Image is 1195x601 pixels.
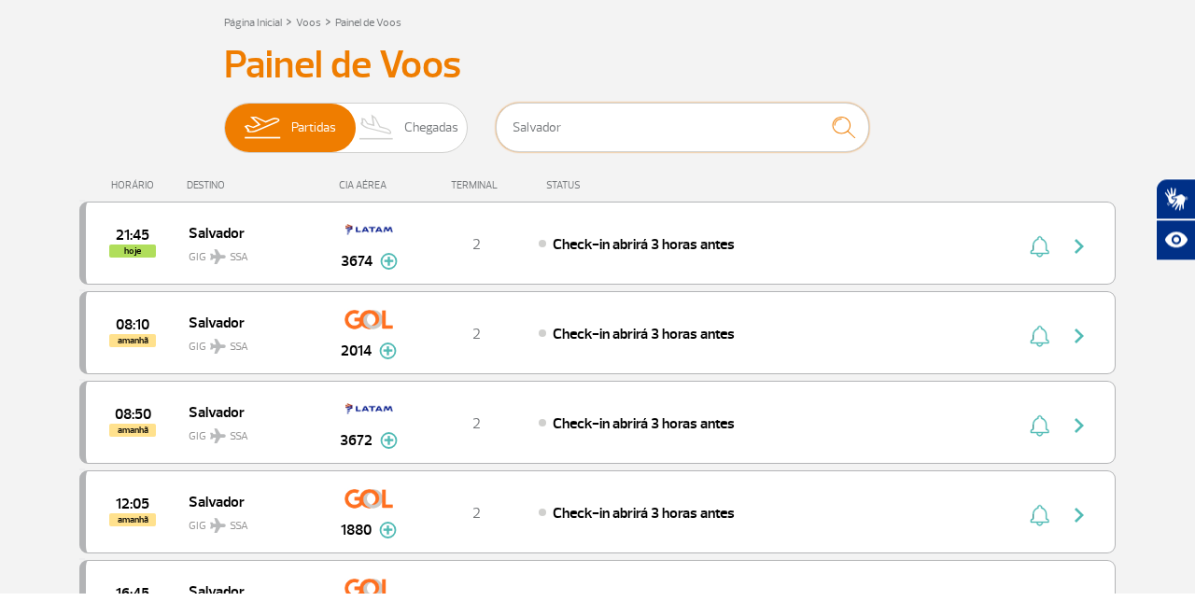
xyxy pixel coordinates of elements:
span: Check-in abrirá 3 horas antes [553,333,735,352]
span: GIG [189,516,308,543]
span: Salvador [189,229,308,253]
span: 2025-09-28 12:05:00 [116,506,149,519]
span: 3674 [341,259,373,281]
span: 3672 [340,438,373,460]
span: 2 [472,333,481,352]
span: 2025-09-28 08:50:00 [115,416,151,429]
img: sino-painel-voo.svg [1030,333,1049,356]
img: mais-info-painel-voo.svg [380,261,398,278]
img: destiny_airplane.svg [210,258,226,273]
img: sino-painel-voo.svg [1030,512,1049,535]
a: > [325,19,331,40]
img: seta-direita-painel-voo.svg [1068,512,1090,535]
span: Check-in abrirá 3 horas antes [553,244,735,262]
a: Painel de Voos [335,24,401,38]
img: seta-direita-painel-voo.svg [1068,244,1090,266]
span: amanhã [109,342,156,356]
button: Abrir tradutor de língua de sinais. [1156,187,1195,228]
span: hoje [109,253,156,266]
img: seta-direita-painel-voo.svg [1068,423,1090,445]
img: slider-desembarque [349,112,404,161]
span: Salvador [189,497,308,522]
button: Abrir recursos assistivos. [1156,228,1195,269]
span: 2 [472,512,481,531]
h3: Painel de Voos [224,50,971,97]
img: mais-info-painel-voo.svg [379,351,397,368]
img: sino-painel-voo.svg [1030,244,1049,266]
div: STATUS [537,188,689,200]
span: Partidas [291,112,336,161]
img: destiny_airplane.svg [210,437,226,452]
div: DESTINO [187,188,323,200]
span: 2 [472,423,481,441]
span: 2025-09-28 08:10:00 [116,327,149,340]
span: SSA [230,526,248,543]
span: GIG [189,247,308,274]
span: Check-in abrirá 3 horas antes [553,423,735,441]
span: 1880 [341,527,372,550]
span: 2014 [341,348,372,370]
span: 2 [472,244,481,262]
div: TERMINAL [415,188,537,200]
img: slider-embarque [232,112,291,161]
span: amanhã [109,432,156,445]
span: Check-in abrirá 3 horas antes [553,512,735,531]
span: SSA [230,437,248,454]
span: SSA [230,258,248,274]
span: GIG [189,337,308,364]
span: SSA [230,347,248,364]
span: GIG [189,426,308,454]
span: Salvador [189,408,308,432]
div: CIA AÉREA [322,188,415,200]
img: destiny_airplane.svg [210,347,226,362]
a: Página Inicial [224,24,282,38]
span: Salvador [189,318,308,342]
a: Voos [296,24,321,38]
span: amanhã [109,522,156,535]
img: seta-direita-painel-voo.svg [1068,333,1090,356]
div: Plugin de acessibilidade da Hand Talk. [1156,187,1195,269]
span: Chegadas [404,112,458,161]
span: 2025-09-27 21:45:00 [116,237,149,250]
div: HORÁRIO [85,188,187,200]
img: sino-painel-voo.svg [1030,423,1049,445]
img: mais-info-painel-voo.svg [380,440,398,457]
img: mais-info-painel-voo.svg [379,530,397,547]
input: Voo, cidade ou cia aérea [496,111,869,161]
img: destiny_airplane.svg [210,526,226,541]
a: > [286,19,292,40]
